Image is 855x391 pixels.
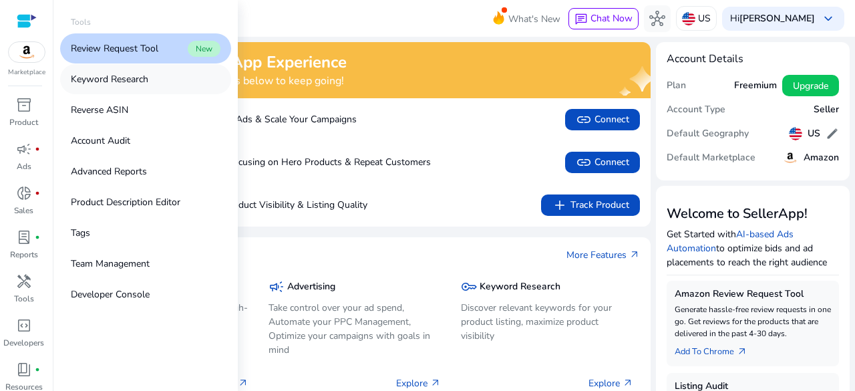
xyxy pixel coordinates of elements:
h3: Welcome to SellerApp! [667,206,839,222]
button: chatChat Now [568,8,639,29]
span: lab_profile [16,229,32,245]
p: Sales [14,205,33,217]
p: Product [9,116,38,128]
h5: US [808,128,820,140]
span: code_blocks [16,317,32,334]
span: What's New [508,7,560,31]
span: Track Product [552,197,629,213]
span: arrow_outward [430,378,441,388]
p: Ads [17,160,31,172]
img: us.svg [789,127,802,140]
p: Tags [71,226,90,240]
p: Team Management [71,257,150,271]
p: Explore [396,376,441,390]
a: More Featuresarrow_outward [566,248,640,262]
button: linkConnect [565,109,640,130]
h5: Freemium [734,80,777,92]
span: arrow_outward [737,346,747,357]
p: Reports [10,249,38,261]
button: linkConnect [565,152,640,173]
span: link [576,154,592,170]
span: chat [574,13,588,26]
p: Developer Console [71,287,150,301]
p: Generate hassle-free review requests in one go. Get reviews for the products that are delivered i... [675,303,831,340]
button: addTrack Product [541,194,640,216]
span: fiber_manual_record [35,190,40,196]
h5: Seller [814,104,839,116]
p: Tools [14,293,34,305]
button: Upgrade [782,75,839,96]
p: Keyword Research [71,72,148,86]
p: Developers [3,337,44,349]
h5: Plan [667,80,686,92]
p: Discover relevant keywords for your product listing, maximize product visibility [461,301,633,343]
img: us.svg [682,12,695,25]
h5: Keyword Research [480,281,560,293]
span: Connect [576,154,629,170]
span: Upgrade [793,79,828,93]
p: Hi [730,14,815,23]
span: campaign [269,279,285,295]
p: Product Description Editor [71,195,180,209]
p: Marketplace [8,68,45,78]
span: Connect [576,112,629,128]
img: amazon.svg [782,150,798,166]
span: keyboard_arrow_down [820,11,836,27]
img: amazon.svg [9,42,45,62]
span: handyman [16,273,32,289]
p: Reverse ASIN [71,103,128,117]
span: arrow_outward [623,378,633,388]
p: Review Request Tool [71,41,158,55]
span: arrow_outward [238,378,248,388]
span: donut_small [16,185,32,201]
span: add [552,197,568,213]
button: hub [644,5,671,32]
b: [PERSON_NAME] [739,12,815,25]
h4: Account Details [667,53,839,66]
p: Take control over your ad spend, Automate your PPC Management, Optimize your campaigns with goals... [269,301,441,357]
span: edit [826,127,839,140]
p: Account Audit [71,134,130,148]
p: Advanced Reports [71,164,147,178]
h5: Account Type [667,104,725,116]
h5: Amazon Review Request Tool [675,289,831,300]
span: New [188,41,220,57]
p: Explore [588,376,633,390]
span: fiber_manual_record [35,367,40,372]
h5: Default Geography [667,128,749,140]
span: fiber_manual_record [35,146,40,152]
p: Get Started with to optimize bids and ad placements to reach the right audience [667,227,839,269]
span: arrow_outward [629,249,640,260]
span: book_4 [16,362,32,378]
span: inventory_2 [16,97,32,113]
span: link [576,112,592,128]
p: Boost Sales by Focusing on Hero Products & Repeat Customers [94,155,431,169]
h5: Amazon [804,152,839,164]
span: fiber_manual_record [35,235,40,240]
span: campaign [16,141,32,157]
h5: Default Marketplace [667,152,755,164]
a: AI-based Ads Automation [667,228,794,255]
span: key [461,279,477,295]
span: hub [649,11,665,27]
p: Tools [71,16,91,28]
a: Add To Chrome [675,340,758,358]
span: Chat Now [590,12,633,25]
h5: Advertising [287,281,335,293]
p: US [698,7,711,30]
